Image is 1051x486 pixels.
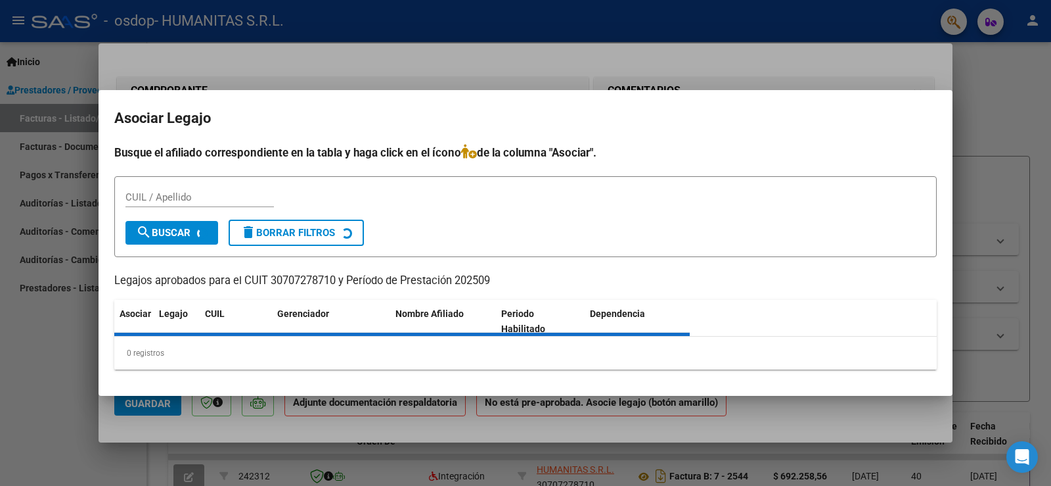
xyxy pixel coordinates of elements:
datatable-header-cell: Asociar [114,300,154,343]
span: Legajo [159,308,188,319]
button: Borrar Filtros [229,220,364,246]
span: Nombre Afiliado [395,308,464,319]
mat-icon: delete [240,224,256,240]
mat-icon: search [136,224,152,240]
h4: Busque el afiliado correspondiente en la tabla y haga click en el ícono de la columna "Asociar". [114,144,937,161]
h2: Asociar Legajo [114,106,937,131]
span: Asociar [120,308,151,319]
datatable-header-cell: Nombre Afiliado [390,300,496,343]
datatable-header-cell: CUIL [200,300,272,343]
datatable-header-cell: Gerenciador [272,300,390,343]
span: Borrar Filtros [240,227,335,239]
button: Buscar [125,221,218,245]
span: Periodo Habilitado [501,308,545,334]
datatable-header-cell: Legajo [154,300,200,343]
datatable-header-cell: Periodo Habilitado [496,300,585,343]
datatable-header-cell: Dependencia [585,300,690,343]
span: Dependencia [590,308,645,319]
div: Open Intercom Messenger [1006,441,1038,473]
p: Legajos aprobados para el CUIT 30707278710 y Período de Prestación 202509 [114,273,937,289]
span: Gerenciador [277,308,329,319]
div: 0 registros [114,337,937,370]
span: CUIL [205,308,225,319]
span: Buscar [136,227,190,239]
